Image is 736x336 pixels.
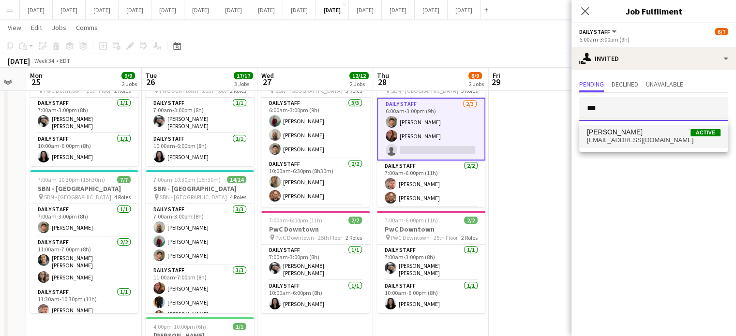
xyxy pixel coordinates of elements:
a: Jobs [48,21,70,34]
span: 2/2 [464,217,478,224]
app-job-card: 7:00am-6:00pm (11h)2/2PwC Downtown PwC Downtown - 25th Floor2 RolesDaily Staff1/17:00am-3:00pm (8... [377,211,485,313]
div: Invited [571,47,736,70]
span: 6/7 [715,28,728,35]
app-card-role: Daily Staff1/17:00am-3:00pm (8h)[PERSON_NAME] [30,204,138,237]
a: Comms [72,21,102,34]
h3: PwC Downtown [377,225,485,234]
button: [DATE] [415,0,448,19]
button: [DATE] [316,0,349,19]
div: 2 Jobs [122,80,137,88]
span: Comms [76,23,98,32]
app-card-role: Daily Staff1/110:00am-6:00pm (8h)[PERSON_NAME] [30,133,138,166]
span: Jobs [52,23,66,32]
div: 7:00am-6:00pm (11h)2/2PwC Downtown PwC Downtown - 25th Floor2 RolesDaily Staff1/17:00am-3:00pm (8... [261,211,370,313]
button: [DATE] [53,0,86,19]
app-card-role: Daily Staff1/110:00am-6:00pm (8h)[PERSON_NAME] [146,133,254,166]
span: 14/14 [227,176,246,183]
h3: SBN - [GEOGRAPHIC_DATA] [30,184,138,193]
span: georgeam1027@gmail.com [587,136,721,144]
span: 17/17 [234,72,253,79]
div: 2 Jobs [350,80,368,88]
span: Daily Staff [579,28,610,35]
a: Edit [27,21,46,34]
span: Unavailable [646,81,683,88]
span: Week 34 [32,57,56,64]
span: 7:00am-10:30pm (15h30m) [38,176,105,183]
span: Fri [493,71,500,80]
app-card-role: Daily Staff3/311:00am-7:00pm (8h)[PERSON_NAME][PERSON_NAME][PERSON_NAME] e [PERSON_NAME] [146,265,254,329]
button: [DATE] [151,0,184,19]
span: SBN - [GEOGRAPHIC_DATA] [160,193,227,201]
span: 7:00am-6:00pm (11h) [385,217,438,224]
span: 9/9 [121,72,135,79]
app-job-card: 6:00am-6:30pm (12h30m)10/10SBN - [GEOGRAPHIC_DATA] SBN - [GEOGRAPHIC_DATA]3 RolesDaily Staff3/36:... [261,64,370,207]
span: Declined [612,81,638,88]
button: [DATE] [86,0,119,19]
button: [DATE] [448,0,481,19]
app-card-role: Daily Staff2/211:00am-7:00pm (8h)[PERSON_NAME] [PERSON_NAME][PERSON_NAME] [30,237,138,287]
span: Active [691,129,721,136]
span: 8/9 [468,72,482,79]
span: 7/7 [117,176,131,183]
app-job-card: 6:00am-6:00pm (12h)6/7SBN - [GEOGRAPHIC_DATA] SBN - [GEOGRAPHIC_DATA]3 RolesDaily Staff2/36:00am-... [377,64,485,207]
div: 2 Jobs [469,80,484,88]
div: EDT [60,57,70,64]
app-card-role: Daily Staff2/210:00am-6:30pm (8h30m)[PERSON_NAME][PERSON_NAME] [261,159,370,205]
span: 4 Roles [114,193,131,201]
app-job-card: 7:00am-10:30pm (15h30m)7/7SBN - [GEOGRAPHIC_DATA] SBN - [GEOGRAPHIC_DATA]4 RolesDaily Staff1/17:0... [30,170,138,313]
p: Click on text input to invite a crew [571,129,736,145]
span: 7:00am-10:30pm (15h30m) [153,176,221,183]
span: Thu [377,71,389,80]
app-job-card: 7:00am-10:30pm (15h30m)14/14SBN - [GEOGRAPHIC_DATA] SBN - [GEOGRAPHIC_DATA]4 RolesDaily Staff3/37... [146,170,254,313]
div: [DATE] [8,56,30,66]
span: 2 Roles [461,234,478,241]
span: Tue [146,71,157,80]
button: [DATE] [283,0,316,19]
button: [DATE] [20,0,53,19]
span: 2/2 [348,217,362,224]
span: Pending [579,81,604,88]
span: PwC Downtown - 25th Floor [391,234,458,241]
span: 7:00am-6:00pm (11h) [269,217,322,224]
span: 27 [260,76,274,88]
app-card-role: Daily Staff1/17:00am-3:00pm (8h)[PERSON_NAME] [PERSON_NAME] [146,98,254,133]
span: 26 [144,76,157,88]
span: 1/1 [233,323,246,330]
app-job-card: 7:00am-6:00pm (11h)2/2PwC Downtown PwC Downtown - 25th Floor2 RolesDaily Staff1/17:00am-3:00pm (8... [30,64,138,166]
span: View [8,23,21,32]
app-card-role: Daily Staff3/37:00am-3:00pm (8h)[PERSON_NAME][PERSON_NAME][PERSON_NAME] [146,204,254,265]
app-card-role: Daily Staff1/110:00am-6:00pm (8h)[PERSON_NAME] [261,280,370,313]
app-card-role: Daily Staff1/110:00am-6:00pm (8h)[PERSON_NAME] [377,280,485,313]
span: Mon [30,71,43,80]
a: View [4,21,25,34]
button: [DATE] [217,0,250,19]
span: 4 Roles [230,193,246,201]
app-job-card: 7:00am-6:00pm (11h)2/2PwC Downtown PwC Downtown - 25th Floor2 RolesDaily Staff1/17:00am-3:00pm (8... [146,64,254,166]
app-card-role: Daily Staff1/17:00am-3:00pm (8h)[PERSON_NAME] [PERSON_NAME] [377,245,485,280]
span: PwC Downtown - 25th Floor [275,234,342,241]
app-card-role: Daily Staff1/111:30am-10:30pm (11h)[PERSON_NAME] [30,287,138,320]
h3: PwC Downtown [261,225,370,234]
app-card-role: Daily Staff1/17:00am-3:00pm (8h)[PERSON_NAME] [PERSON_NAME] [261,245,370,280]
span: 4:00pm-10:00pm (6h) [153,323,206,330]
button: [DATE] [382,0,415,19]
span: 2 Roles [345,234,362,241]
span: Wed [261,71,274,80]
button: Daily Staff [579,28,618,35]
button: [DATE] [349,0,382,19]
div: 3 Jobs [234,80,253,88]
span: 25 [29,76,43,88]
button: [DATE] [184,0,217,19]
app-card-role: Daily Staff3/36:00am-3:00pm (9h)[PERSON_NAME][PERSON_NAME][PERSON_NAME] [261,98,370,159]
span: Jorge Velasquez [587,128,643,136]
h3: SBN - [GEOGRAPHIC_DATA] [146,184,254,193]
button: [DATE] [250,0,283,19]
app-card-role: Daily Staff2/27:00am-6:00pm (11h)[PERSON_NAME][PERSON_NAME] [377,161,485,207]
span: 12/12 [349,72,369,79]
app-card-role: Daily Staff1/17:00am-3:00pm (8h)[PERSON_NAME] [PERSON_NAME] [30,98,138,133]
